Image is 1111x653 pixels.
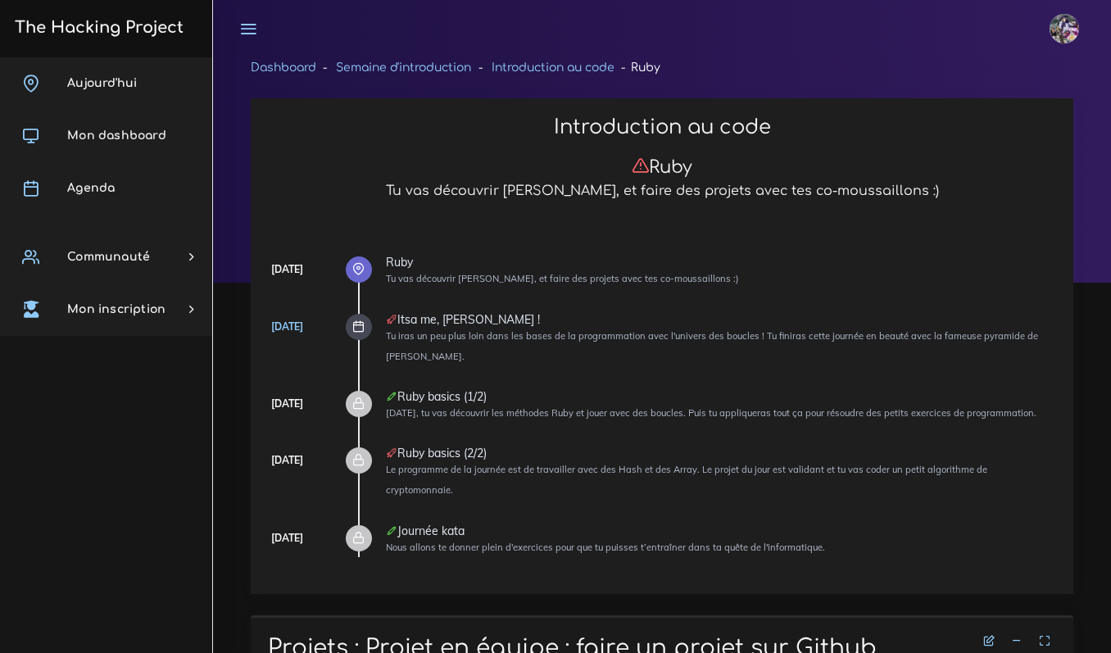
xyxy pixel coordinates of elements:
[251,61,316,74] a: Dashboard
[271,320,303,333] a: [DATE]
[271,529,303,547] div: [DATE]
[67,251,150,263] span: Communauté
[614,57,660,78] li: Ruby
[271,261,303,279] div: [DATE]
[386,525,1056,537] div: Journée kata
[386,464,987,496] small: Le programme de la journée est de travailler avec des Hash et des Array. Le projet du jour est va...
[268,184,1056,199] h5: Tu vas découvrir [PERSON_NAME], et faire des projets avec tes co-moussaillons :)
[268,116,1056,139] h2: Introduction au code
[386,273,739,284] small: Tu vas découvrir [PERSON_NAME], et faire des projets avec tes co-moussaillons :)
[10,19,184,37] h3: The Hacking Project
[67,303,166,315] span: Mon inscription
[386,256,1056,268] div: Ruby
[386,314,1056,325] div: Itsa me, [PERSON_NAME] !
[386,391,1056,402] div: Ruby basics (1/2)
[67,182,115,194] span: Agenda
[386,391,397,402] i: Corrections cette journée là
[1050,14,1079,43] img: eg54bupqcshyolnhdacp.jpg
[386,314,397,325] i: Projet à rendre ce jour-là
[386,447,397,459] i: Projet à rendre ce jour-là
[386,407,1036,419] small: [DATE], tu vas découvrir les méthodes Ruby et jouer avec des boucles. Puis tu appliqueras tout ça...
[386,330,1038,362] small: Tu iras un peu plus loin dans les bases de la programmation avec l'univers des boucles ! Tu finir...
[492,61,614,74] a: Introduction au code
[271,395,303,413] div: [DATE]
[386,525,397,537] i: Corrections cette journée là
[386,447,1056,459] div: Ruby basics (2/2)
[67,129,166,142] span: Mon dashboard
[336,61,471,74] a: Semaine d'introduction
[268,156,1056,178] h3: Ruby
[67,77,137,89] span: Aujourd'hui
[271,451,303,469] div: [DATE]
[632,156,649,174] i: Attention : nous n'avons pas encore reçu ton projet aujourd'hui. N'oublie pas de le soumettre en ...
[386,542,825,553] small: Nous allons te donner plein d'exercices pour que tu puisses t’entraîner dans ta quête de l'inform...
